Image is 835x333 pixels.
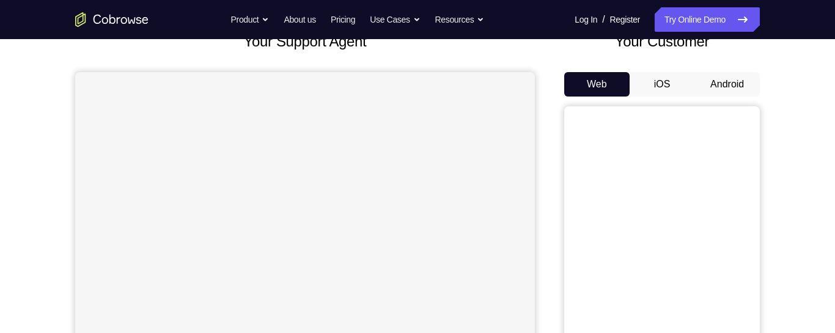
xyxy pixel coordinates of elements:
[610,7,640,32] a: Register
[75,12,149,27] a: Go to the home page
[564,72,630,97] button: Web
[231,7,270,32] button: Product
[575,7,597,32] a: Log In
[75,31,535,53] h2: Your Support Agent
[370,7,420,32] button: Use Cases
[331,7,355,32] a: Pricing
[694,72,760,97] button: Android
[630,72,695,97] button: iOS
[655,7,760,32] a: Try Online Demo
[602,12,605,27] span: /
[284,7,315,32] a: About us
[564,31,760,53] h2: Your Customer
[435,7,485,32] button: Resources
